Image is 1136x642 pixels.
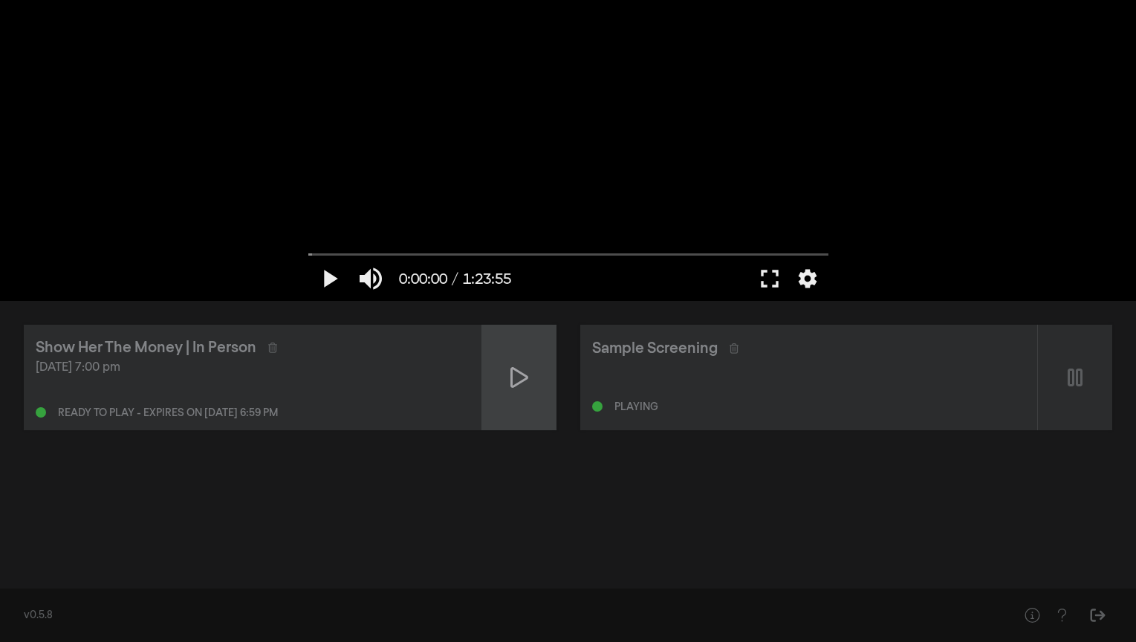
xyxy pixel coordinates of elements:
[308,256,350,301] button: Play
[592,337,718,360] div: Sample Screening
[350,256,392,301] button: Mute
[36,359,470,377] div: [DATE] 7:00 pm
[749,256,791,301] button: Full screen
[1017,600,1047,630] button: Help
[1083,600,1112,630] button: Sign Out
[58,408,278,418] div: Ready to play - expires on [DATE] 6:59 pm
[24,608,987,623] div: v0.5.8
[614,402,658,412] div: Playing
[392,256,519,301] button: 0:00:00 / 1:23:55
[1047,600,1077,630] button: Help
[36,337,256,359] div: Show Her The Money | In Person
[791,256,825,301] button: More settings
